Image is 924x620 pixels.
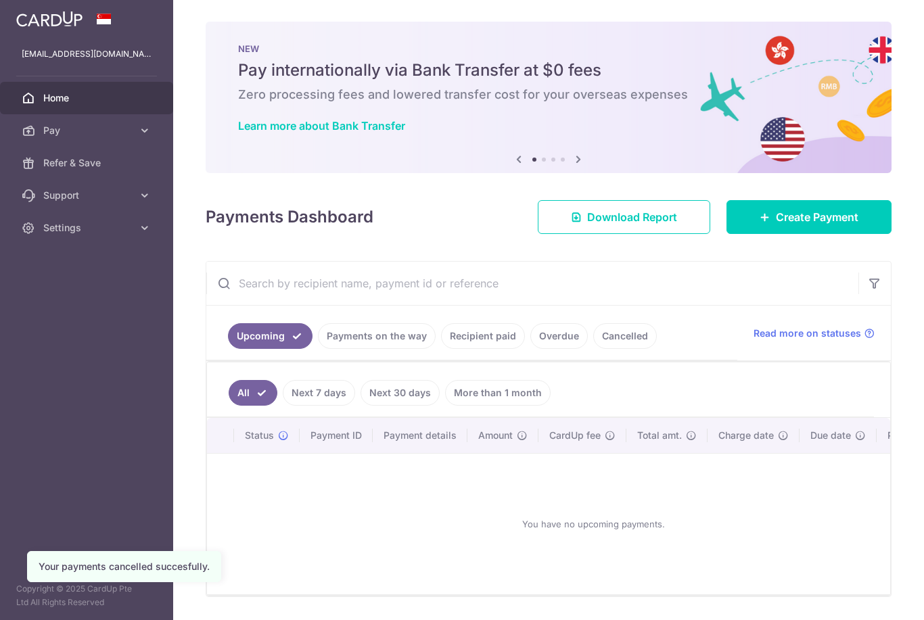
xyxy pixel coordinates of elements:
a: Read more on statuses [754,327,875,340]
span: Support [43,189,133,202]
th: Payment details [373,418,467,453]
span: Total amt. [637,429,682,442]
h5: Pay internationally via Bank Transfer at $0 fees [238,59,859,81]
span: Read more on statuses [754,327,861,340]
span: Pay [43,124,133,137]
a: More than 1 month [445,380,551,406]
p: [EMAIL_ADDRESS][DOMAIN_NAME] [22,47,152,61]
input: Search by recipient name, payment id or reference [206,262,858,305]
a: All [229,380,277,406]
th: Payment ID [300,418,373,453]
h6: Zero processing fees and lowered transfer cost for your overseas expenses [238,87,859,103]
img: Bank transfer banner [206,22,892,173]
span: Due date [810,429,851,442]
a: Recipient paid [441,323,525,349]
span: Create Payment [776,209,858,225]
a: Payments on the way [318,323,436,349]
a: Create Payment [726,200,892,234]
a: Overdue [530,323,588,349]
img: CardUp [16,11,83,27]
p: NEW [238,43,859,54]
span: Charge date [718,429,774,442]
span: Refer & Save [43,156,133,170]
a: Download Report [538,200,710,234]
span: Amount [478,429,513,442]
span: Status [245,429,274,442]
a: Next 30 days [361,380,440,406]
span: CardUp fee [549,429,601,442]
div: Your payments cancelled succesfully. [39,560,210,573]
span: Download Report [587,209,677,225]
a: Cancelled [593,323,657,349]
a: Next 7 days [283,380,355,406]
span: Home [43,91,133,105]
span: Settings [43,221,133,235]
a: Learn more about Bank Transfer [238,119,405,133]
h4: Payments Dashboard [206,205,373,229]
a: Upcoming [228,323,313,349]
